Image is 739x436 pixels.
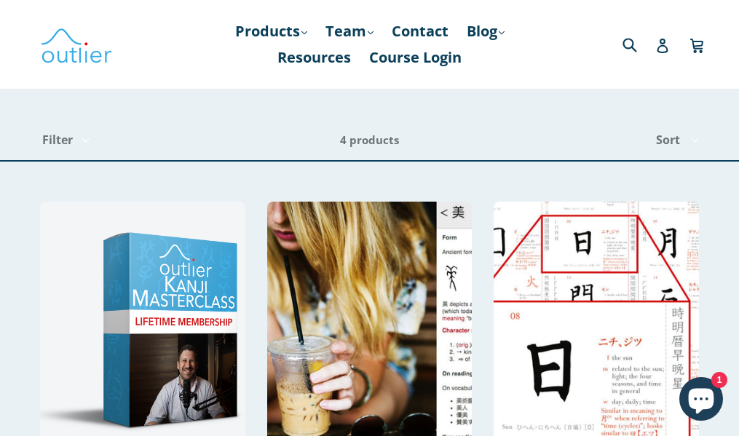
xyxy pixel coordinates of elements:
a: Resources [270,44,358,71]
a: Team [318,18,381,44]
inbox-online-store-chat: Shopify online store chat [675,377,727,424]
img: Outlier Linguistics [40,23,113,66]
a: Course Login [362,44,469,71]
a: Contact [384,18,456,44]
a: Blog [459,18,512,44]
input: Search [619,29,659,59]
a: Products [228,18,315,44]
span: 4 products [340,132,399,147]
